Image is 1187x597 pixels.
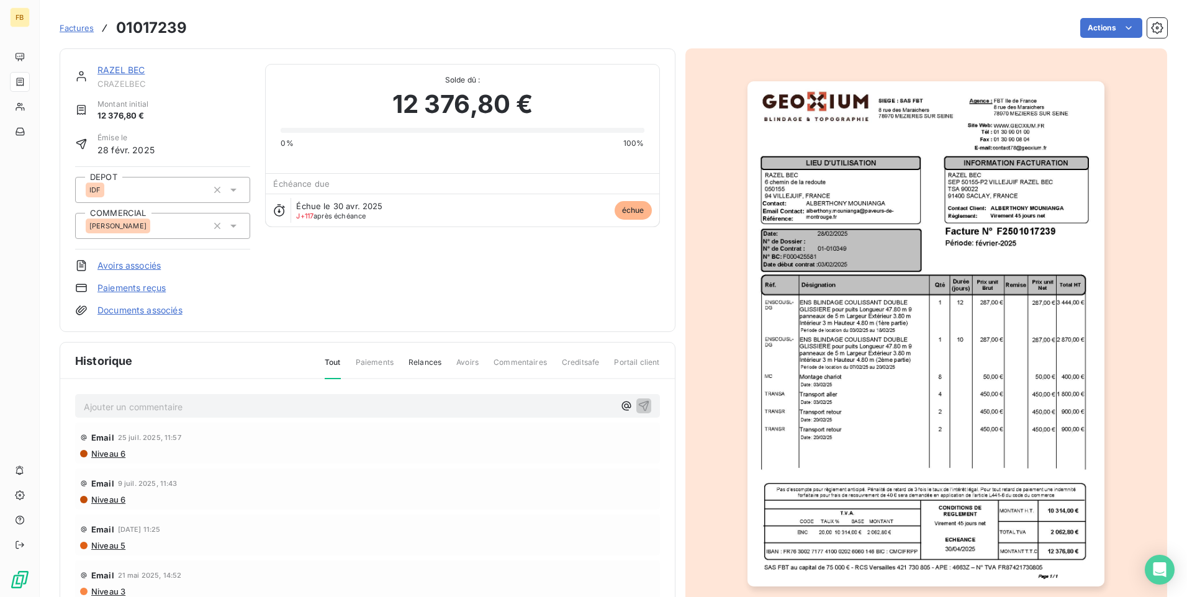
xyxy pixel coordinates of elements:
[91,433,114,442] span: Email
[356,357,394,378] span: Paiements
[296,212,366,220] span: après échéance
[494,357,547,378] span: Commentaires
[10,7,30,27] div: FB
[408,357,441,378] span: Relances
[89,222,147,230] span: [PERSON_NAME]
[116,17,187,39] h3: 01017239
[97,304,183,316] a: Documents associés
[97,110,148,122] span: 12 376,80 €
[747,81,1104,586] img: invoice_thumbnail
[118,480,178,487] span: 9 juil. 2025, 11:43
[97,99,148,110] span: Montant initial
[623,138,644,149] span: 100%
[91,478,114,488] span: Email
[75,352,133,369] span: Historique
[615,201,652,220] span: échue
[281,74,644,86] span: Solde dû :
[90,586,125,596] span: Niveau 3
[118,526,161,533] span: [DATE] 11:25
[392,86,533,123] span: 12 376,80 €
[97,79,250,89] span: CRAZELBEC
[90,495,125,505] span: Niveau 6
[273,179,330,189] span: Échéance due
[281,138,293,149] span: 0%
[97,259,161,272] a: Avoirs associés
[89,186,101,194] span: IDF
[325,357,341,379] span: Tout
[97,132,155,143] span: Émise le
[296,201,382,211] span: Échue le 30 avr. 2025
[296,212,314,220] span: J+117
[90,541,125,550] span: Niveau 5
[90,449,125,459] span: Niveau 6
[60,23,94,33] span: Factures
[1145,555,1175,585] div: Open Intercom Messenger
[97,282,166,294] a: Paiements reçus
[91,570,114,580] span: Email
[456,357,479,378] span: Avoirs
[562,357,600,378] span: Creditsafe
[614,357,659,378] span: Portail client
[91,524,114,534] span: Email
[97,65,145,75] a: RAZEL BEC
[97,143,155,156] span: 28 févr. 2025
[118,434,181,441] span: 25 juil. 2025, 11:57
[10,570,30,590] img: Logo LeanPay
[60,22,94,34] a: Factures
[1080,18,1142,38] button: Actions
[118,572,182,579] span: 21 mai 2025, 14:52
